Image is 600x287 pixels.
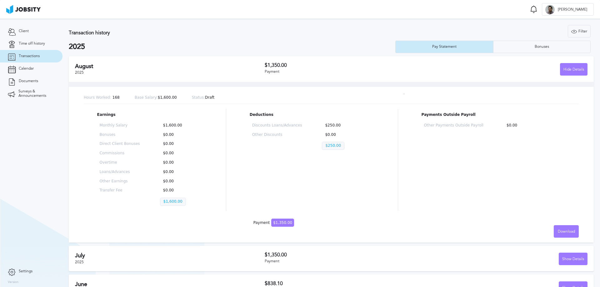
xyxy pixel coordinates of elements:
[100,188,140,193] p: Transfer Fee
[19,269,32,274] span: Settings
[100,142,140,146] p: Direct Client Bonuses
[568,25,590,38] div: Filter
[69,42,395,51] h2: 2025
[160,170,200,174] p: $0.00
[84,96,120,100] p: 168
[69,30,354,36] h3: Transaction history
[160,179,200,184] p: $0.00
[75,252,265,259] h2: July
[192,95,205,100] span: Status:
[429,45,460,49] div: Pay Statement
[192,96,215,100] p: Draft
[100,133,140,137] p: Bonuses
[265,62,426,68] h3: $1,350.00
[100,123,140,128] p: Monthly Salary
[160,151,200,156] p: $0.00
[75,63,265,70] h2: August
[545,5,555,14] div: D
[100,179,140,184] p: Other Earnings
[135,95,158,100] span: Base Salary:
[555,7,590,12] span: [PERSON_NAME]
[395,41,493,53] button: Pay Statement
[558,230,575,234] span: Download
[160,188,200,193] p: $0.00
[75,70,84,75] span: 2025
[160,133,200,137] p: $0.00
[19,67,34,71] span: Calendar
[160,161,200,165] p: $0.00
[265,252,426,258] h3: $1,350.00
[253,221,294,225] div: Payment
[265,259,426,264] div: Payment
[160,198,186,206] p: $1,600.00
[100,170,140,174] p: Loans/Advances
[75,260,84,264] span: 2025
[19,54,40,58] span: Transactions
[252,133,302,137] p: Other Discounts
[100,151,140,156] p: Commissions
[532,45,552,49] div: Bonuses
[252,123,302,128] p: Discounts Loans/Advances
[271,219,294,227] span: $1,350.00
[19,29,29,33] span: Client
[135,96,177,100] p: $1,600.00
[493,41,591,53] button: Bonuses
[100,161,140,165] p: Overtime
[322,142,344,150] p: $250.00
[84,95,111,100] span: Hours Worked:
[568,25,591,37] button: Filter
[19,79,38,83] span: Documents
[542,3,594,16] button: D[PERSON_NAME]
[250,113,374,117] p: Deductions
[160,142,200,146] p: $0.00
[421,113,565,117] p: Payments Outside Payroll
[18,89,55,98] span: Surveys & Announcements
[19,42,45,46] span: Time off history
[8,280,19,284] label: Version:
[265,70,426,74] div: Payment
[160,123,200,128] p: $1,600.00
[559,253,587,265] button: Show Details
[6,5,41,14] img: ab4bad089aa723f57921c736e9817d99.png
[424,123,483,128] p: Other Payments Outside Payroll
[559,253,587,265] div: Show Details
[97,113,203,117] p: Earnings
[560,63,587,76] button: Hide Details
[265,281,426,286] h3: $838.10
[554,225,579,238] button: Download
[322,123,372,128] p: $250.00
[503,123,563,128] p: $0.00
[322,133,372,137] p: $0.00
